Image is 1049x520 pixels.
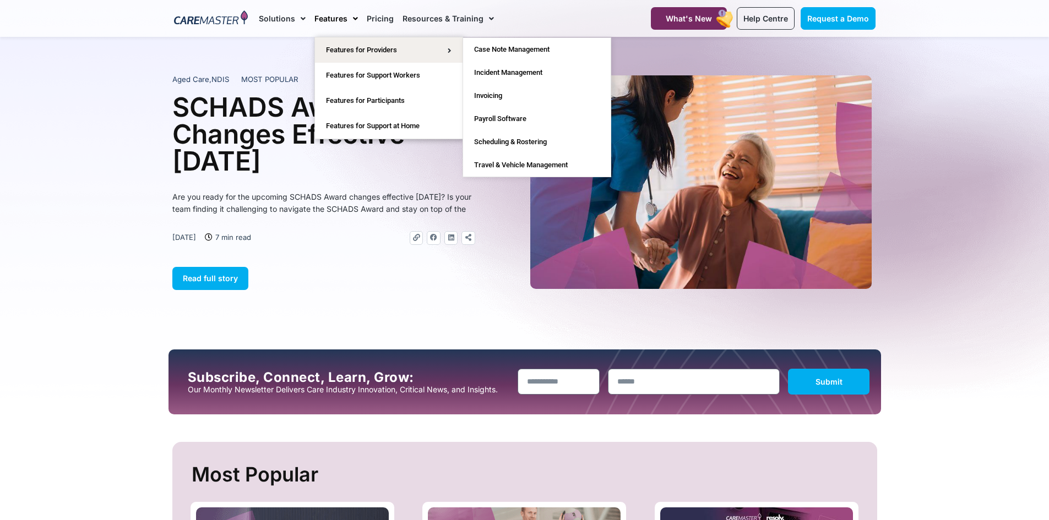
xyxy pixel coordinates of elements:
a: Help Centre [737,7,795,30]
span: Aged Care [172,75,209,84]
span: Submit [816,377,843,386]
img: CareMaster Logo [174,10,248,27]
a: Invoicing [463,84,611,107]
a: Read full story [172,267,248,290]
h2: Subscribe, Connect, Learn, Grow: [188,370,509,385]
span: What's New [666,14,712,23]
a: Incident Management [463,61,611,84]
a: Features for Providers [315,37,463,63]
h2: Most Popular [192,458,861,491]
a: What's New [651,7,727,30]
span: , [172,75,229,84]
span: Help Centre [743,14,788,23]
span: Read full story [183,273,238,283]
a: Request a Demo [801,7,876,30]
time: [DATE] [172,233,196,242]
button: Submit [788,369,870,395]
a: Features for Support Workers [315,63,463,88]
a: Case Note Management [463,38,611,61]
p: Our Monthly Newsletter Delivers Care Industry Innovation, Critical News, and Insights. [188,385,509,394]
p: Are you ready for the upcoming SCHADS Award changes effective [DATE]? Is your team finding it cha... [172,191,475,215]
span: NDIS [211,75,229,84]
ul: Features for Providers [463,37,611,177]
a: Scheduling & Rostering [463,130,611,154]
ul: Features [314,37,463,139]
h1: SCHADS Award Changes Effective [DATE] [172,94,475,174]
a: Travel & Vehicle Management [463,154,611,177]
span: Request a Demo [807,14,869,23]
a: Payroll Software [463,107,611,130]
img: A heartwarming moment where a support worker in a blue uniform, with a stethoscope draped over he... [530,75,872,289]
a: Features for Support at Home [315,113,463,139]
span: MOST POPULAR [241,74,298,85]
a: Features for Participants [315,88,463,113]
span: 7 min read [213,231,251,243]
